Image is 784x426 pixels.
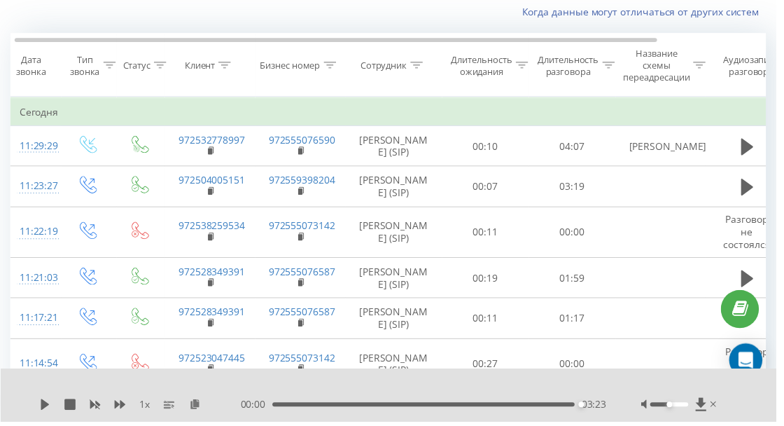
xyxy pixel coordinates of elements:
td: [PERSON_NAME] (SIP) [349,342,447,394]
a: 972555076590 [272,135,339,148]
td: 00:27 [447,342,534,394]
a: Когда данные могут отличаться от других систем [527,6,773,19]
td: [PERSON_NAME] [622,128,713,168]
div: Статус [124,60,152,72]
a: 972555076587 [272,268,339,281]
td: 00:00 [534,342,622,394]
div: Длительность ожидания [456,55,517,78]
span: Разговор не состоялся [731,215,778,254]
td: 00:19 [447,261,534,301]
a: 972504005151 [181,175,248,188]
td: 04:07 [534,128,622,168]
span: 00:00 [243,401,275,415]
div: 11:21:03 [20,267,48,294]
div: 11:29:29 [20,134,48,161]
div: 11:23:27 [20,174,48,202]
td: [PERSON_NAME] (SIP) [349,301,447,342]
td: [PERSON_NAME] (SIP) [349,168,447,209]
div: 11:17:21 [20,308,48,335]
div: Accessibility label [584,406,590,411]
td: 01:17 [534,301,622,342]
div: 11:22:19 [20,221,48,248]
td: [PERSON_NAME] (SIP) [349,209,447,261]
span: 03:23 [587,401,612,415]
div: Дата звонка [6,55,57,78]
div: Длительность разговора [543,55,605,78]
td: 00:11 [447,209,534,261]
a: 972528349391 [181,308,248,322]
a: 972555073142 [272,221,339,235]
td: 03:19 [534,168,622,209]
td: 00:07 [447,168,534,209]
div: 11:14:54 [20,354,48,381]
span: 1 x [141,401,151,415]
div: Название схемы переадресации [629,48,696,84]
div: Accessibility label [673,406,679,411]
a: 972559398204 [272,175,339,188]
a: 972532778997 [181,135,248,148]
td: 00:11 [447,301,534,342]
a: 972555073142 [272,355,339,368]
td: [PERSON_NAME] (SIP) [349,261,447,301]
a: 972555076587 [272,308,339,322]
a: 972538259534 [181,221,248,235]
div: Бизнес номер [262,60,323,72]
td: 00:10 [447,128,534,168]
a: 972528349391 [181,268,248,281]
td: 01:59 [534,261,622,301]
div: Open Intercom Messenger [736,347,770,380]
a: 972523047445 [181,355,248,368]
div: Клиент [186,60,217,72]
div: Сотрудник [364,60,411,72]
td: [PERSON_NAME] (SIP) [349,128,447,168]
td: 00:00 [534,209,622,261]
div: Тип звонка [71,55,101,78]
